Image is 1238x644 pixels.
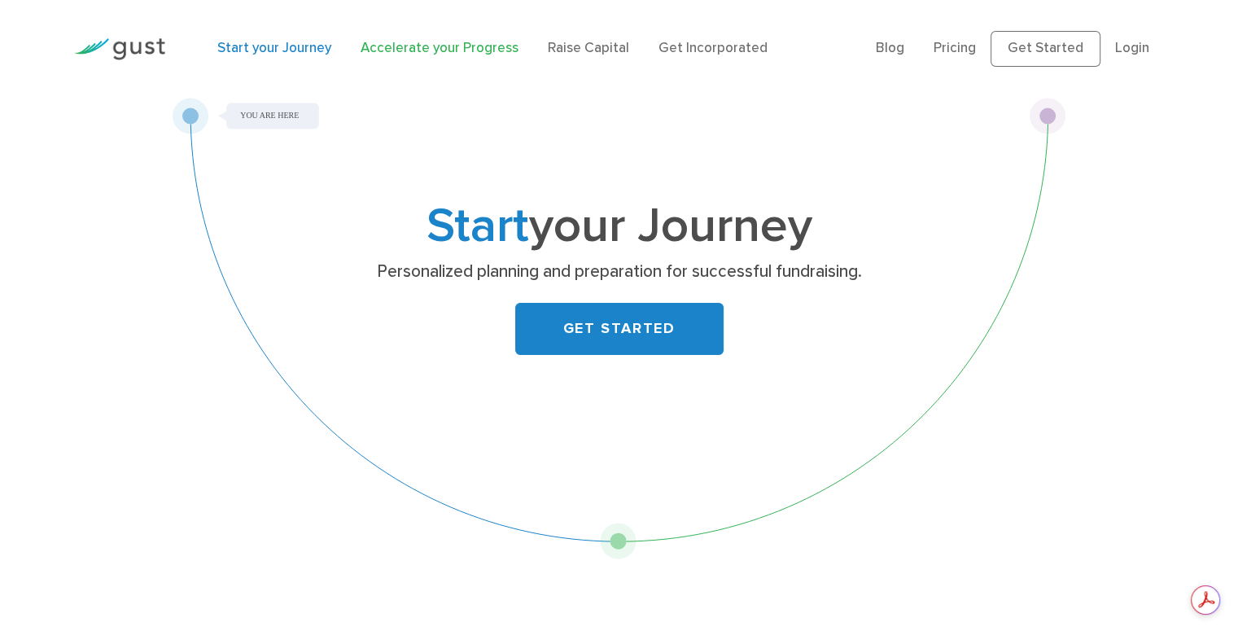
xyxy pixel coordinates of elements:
[515,303,724,355] a: GET STARTED
[876,40,904,56] a: Blog
[217,40,331,56] a: Start your Journey
[991,31,1100,67] a: Get Started
[304,261,934,283] p: Personalized planning and preparation for successful fundraising.
[74,38,165,60] img: Gust Logo
[361,40,518,56] a: Accelerate your Progress
[548,40,629,56] a: Raise Capital
[427,197,529,255] span: Start
[298,204,941,249] h1: your Journey
[934,40,976,56] a: Pricing
[1115,40,1149,56] a: Login
[658,40,768,56] a: Get Incorporated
